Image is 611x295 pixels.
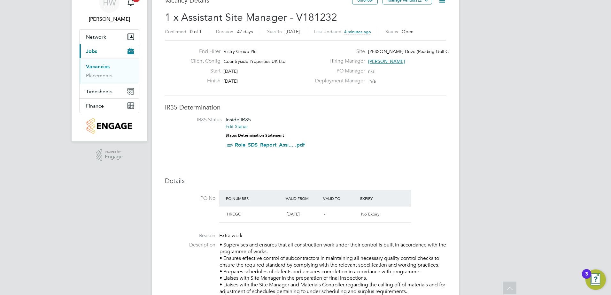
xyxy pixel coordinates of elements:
div: Valid From [284,193,321,204]
span: 4 minutes ago [344,29,371,34]
span: HREGC [227,211,241,217]
label: Duration [216,29,233,34]
span: Open [402,29,414,34]
a: Role_SDS_Report_Assi... .pdf [235,142,305,148]
span: No Expiry [361,211,379,217]
span: Jobs [86,48,97,54]
h3: IR35 Determination [165,103,446,111]
span: Network [86,34,106,40]
a: Edit Status [226,124,247,129]
span: Inside IR35 [226,117,251,123]
span: Extra work [219,232,243,239]
strong: Status Determination Statement [226,133,284,138]
label: Status [385,29,398,34]
span: Countryside Properties UK Ltd [224,58,286,64]
span: Vistry Group Plc [224,49,256,54]
button: Network [80,30,139,44]
label: Description [165,242,215,248]
span: [DATE] [287,211,299,217]
label: PO No [165,195,215,202]
label: End Hirer [185,48,220,55]
span: [DATE] [224,68,238,74]
span: Engage [105,154,123,160]
label: Reason [165,232,215,239]
span: Finance [86,103,104,109]
div: PO Number [224,193,284,204]
span: [DATE] [286,29,300,34]
a: Vacancies [86,64,110,70]
div: Valid To [321,193,359,204]
span: 47 days [237,29,253,34]
span: [PERSON_NAME] Drive (Reading Golf Cl… [368,49,454,54]
span: n/a [368,68,375,74]
label: Site [311,48,365,55]
label: Start In [267,29,282,34]
label: Last Updated [314,29,342,34]
button: Open Resource Center, 3 new notifications [585,269,606,290]
label: IR35 Status [171,117,222,123]
label: Client Config [185,58,220,64]
a: Powered byEngage [96,149,123,161]
button: Jobs [80,44,139,58]
label: PO Manager [311,68,365,74]
span: [DATE] [224,78,238,84]
button: Timesheets [80,84,139,98]
a: Go to home page [79,118,139,134]
a: Placements [86,72,112,79]
label: Finish [185,78,220,84]
div: Expiry [359,193,396,204]
label: Start [185,68,220,74]
div: 3 [585,274,588,282]
img: countryside-properties-logo-retina.png [87,118,132,134]
span: 0 of 1 [190,29,202,34]
span: Powered by [105,149,123,155]
label: Deployment Manager [311,78,365,84]
label: Confirmed [165,29,186,34]
span: [PERSON_NAME] [368,58,405,64]
h3: Details [165,177,446,185]
button: Finance [80,99,139,113]
span: - [324,211,325,217]
span: 1 x Assistant Site Manager - V181232 [165,11,337,24]
div: Jobs [80,58,139,84]
span: n/a [369,78,376,84]
span: Timesheets [86,88,112,95]
label: Hiring Manager [311,58,365,64]
span: Harvey Westell [79,15,139,23]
